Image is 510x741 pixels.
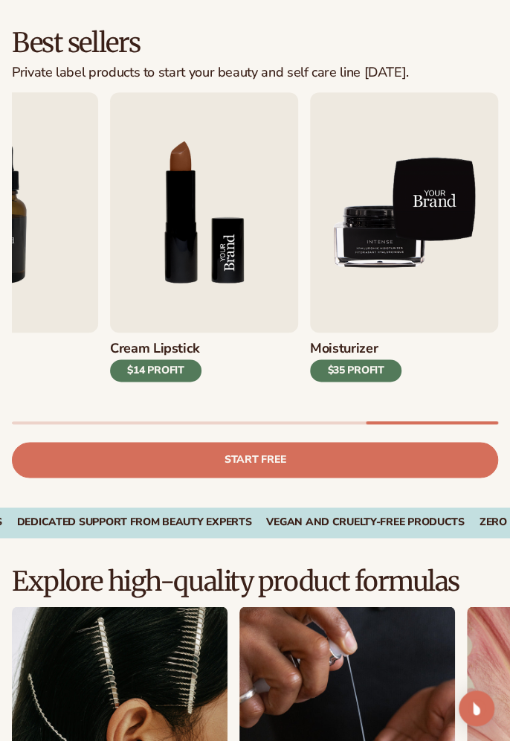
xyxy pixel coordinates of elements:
[12,442,498,478] a: Start free
[12,30,409,57] h2: Best sellers
[110,92,298,333] img: Shopify Image 12
[459,690,494,726] div: Open Intercom Messenger
[266,516,464,529] div: Vegan and Cruelty-Free Products
[110,92,298,403] a: 8 / 9
[310,92,498,403] a: 9 / 9
[310,92,498,333] img: Shopify Image 13
[310,341,401,356] h3: Moisturizer
[110,359,201,382] div: $14 PROFIT
[17,516,252,529] div: DEDICATED SUPPORT FROM BEAUTY EXPERTS
[310,359,401,382] div: $35 PROFIT
[110,341,201,356] h3: Cream Lipstick
[12,65,409,80] div: Private label products to start your beauty and self care line [DATE].
[12,568,459,594] h2: Explore high-quality product formulas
